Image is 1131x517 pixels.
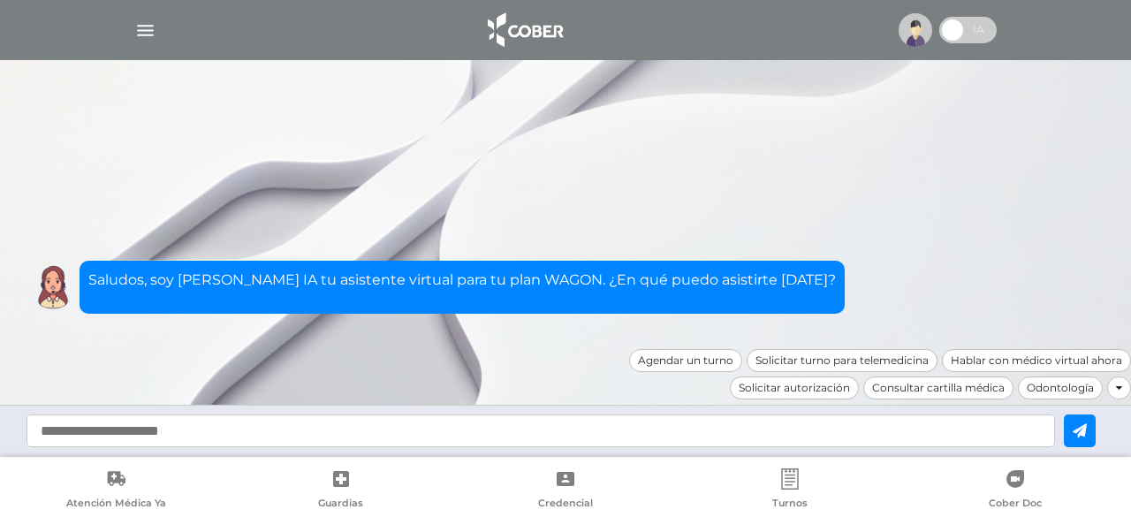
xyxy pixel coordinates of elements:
[903,468,1127,513] a: Cober Doc
[747,349,937,372] div: Solicitar turno para telemedicina
[88,270,836,291] p: Saludos, soy [PERSON_NAME] IA tu asistente virtual para tu plan WAGON. ¿En qué puedo asistirte [D...
[1018,376,1103,399] div: Odontología
[989,497,1042,513] span: Cober Doc
[538,497,593,513] span: Credencial
[134,19,156,42] img: Cober_menu-lines-white.svg
[228,468,452,513] a: Guardias
[318,497,363,513] span: Guardias
[899,13,932,47] img: profile-placeholder.svg
[863,376,1013,399] div: Consultar cartilla médica
[942,349,1131,372] div: Hablar con médico virtual ahora
[4,468,228,513] a: Atención Médica Ya
[772,497,808,513] span: Turnos
[453,468,678,513] a: Credencial
[678,468,902,513] a: Turnos
[66,497,166,513] span: Atención Médica Ya
[31,265,75,309] img: Cober IA
[629,349,742,372] div: Agendar un turno
[730,376,859,399] div: Solicitar autorización
[478,9,571,51] img: logo_cober_home-white.png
